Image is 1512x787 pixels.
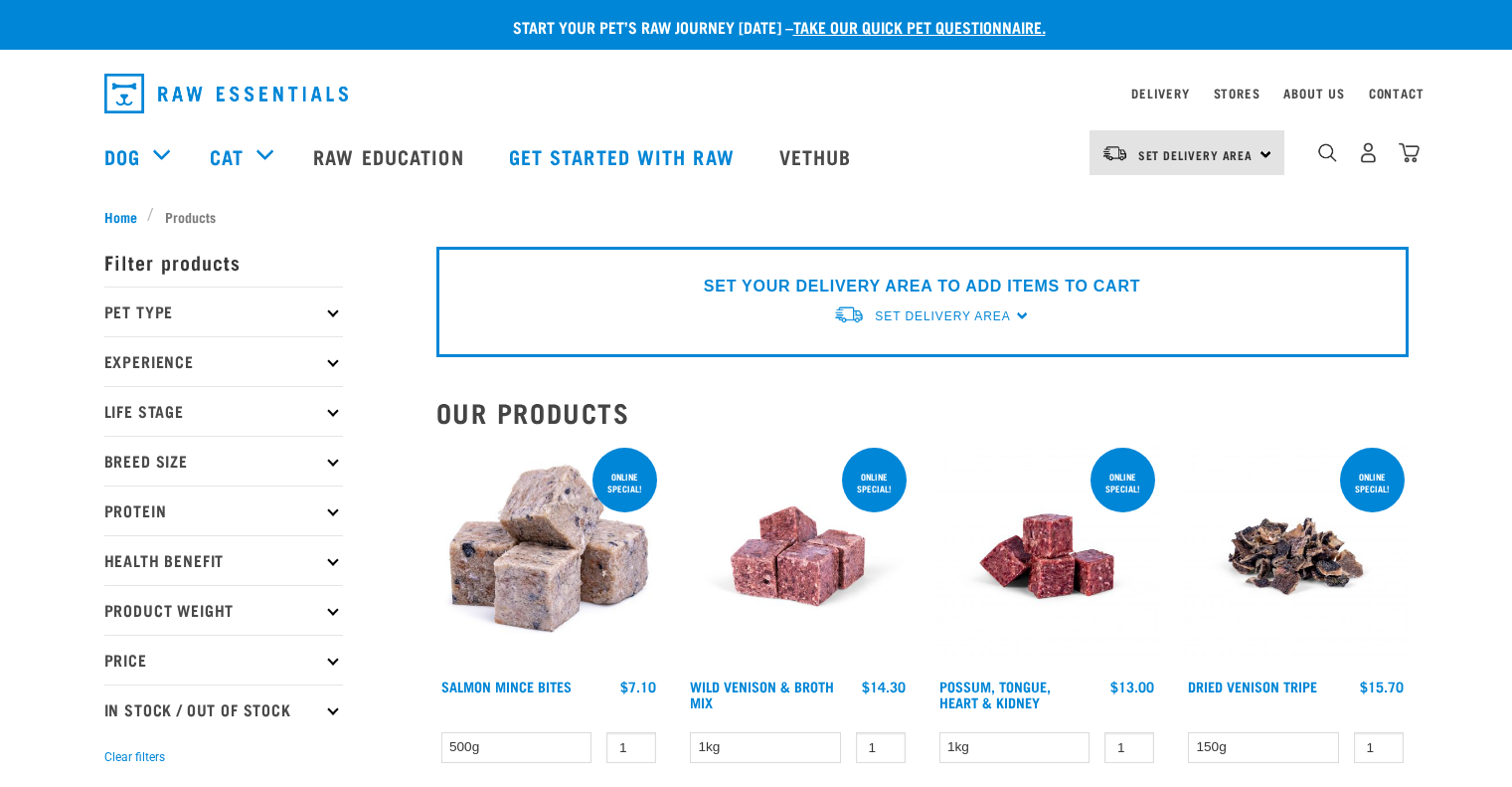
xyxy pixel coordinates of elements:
input: 1 [1354,732,1404,763]
span: Set Delivery Area [875,309,1010,323]
img: 1141 Salmon Mince 01 [436,444,662,670]
a: take our quick pet questionnaire. [793,22,1046,31]
p: Experience [104,336,343,386]
div: ONLINE SPECIAL! [1091,462,1155,503]
a: Dried Venison Tripe [1188,683,1317,689]
input: 1 [606,732,656,763]
img: user.png [1358,142,1379,163]
nav: breadcrumbs [104,206,1409,227]
p: Breed Size [104,436,343,486]
h2: Our Products [436,397,1409,428]
input: 1 [856,732,906,763]
img: Raw Essentials Logo [104,74,348,113]
span: Set Delivery Area [1138,151,1254,158]
div: $13.00 [1110,679,1154,694]
a: Wild Venison & Broth Mix [690,683,834,705]
a: Vethub [759,116,877,196]
p: Pet Type [104,287,343,336]
div: ONLINE SPECIAL! [592,462,657,503]
span: Home [104,206,137,227]
a: About Us [1283,90,1344,97]
p: Life Stage [104,386,343,436]
a: Possum, Tongue, Heart & Kidney [939,683,1051,705]
a: Raw Education [293,116,488,196]
img: home-icon-1@2x.png [1318,143,1337,162]
div: $15.70 [1360,679,1404,694]
a: Dog [104,141,140,171]
button: Clear filters [104,748,165,766]
a: Cat [210,141,244,171]
p: Product Weight [104,585,343,635]
img: Possum Tongue Heart Kidney 1682 [934,444,1160,670]
div: ONLINE SPECIAL! [1340,462,1405,503]
img: Dried Vension Tripe 1691 [1183,444,1409,670]
a: Salmon Mince Bites [441,683,572,689]
p: Price [104,635,343,685]
div: $14.30 [862,679,906,694]
input: 1 [1104,732,1154,763]
img: van-moving.png [1101,144,1128,162]
img: van-moving.png [833,304,865,325]
a: Contact [1369,90,1425,97]
a: Home [104,206,148,227]
a: Get started with Raw [489,116,759,196]
img: home-icon@2x.png [1399,142,1420,163]
p: In Stock / Out Of Stock [104,685,343,734]
p: SET YOUR DELIVERY AREA TO ADD ITEMS TO CART [704,275,1140,298]
nav: dropdown navigation [88,66,1425,121]
p: Filter products [104,237,343,287]
a: Stores [1214,90,1260,97]
p: Protein [104,486,343,535]
a: Delivery [1131,90,1189,97]
div: $7.10 [620,679,656,694]
img: Vension and heart [685,444,911,670]
p: Health Benefit [104,535,343,585]
div: ONLINE SPECIAL! [842,462,907,503]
